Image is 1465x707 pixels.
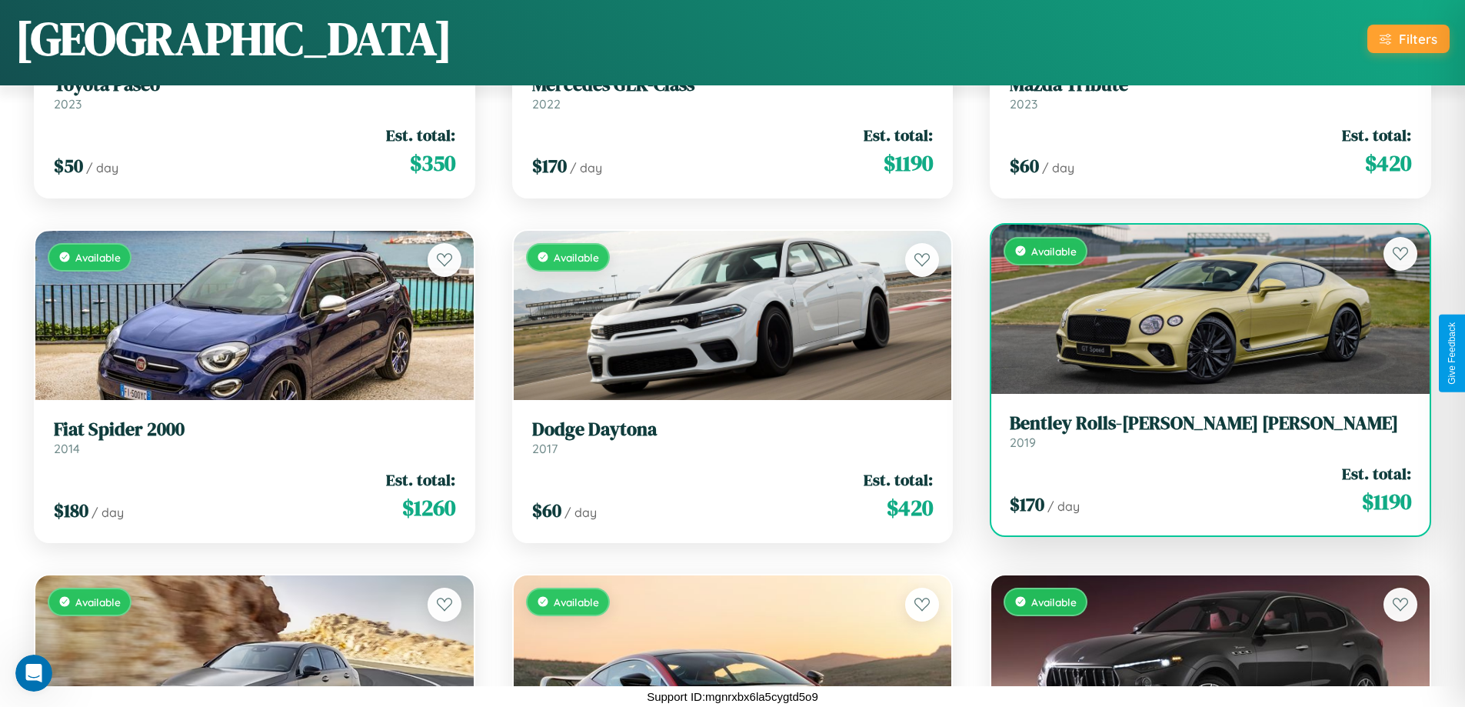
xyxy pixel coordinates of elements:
span: Available [1031,595,1077,609]
span: $ 60 [532,498,561,523]
span: Est. total: [386,469,455,491]
span: $ 350 [410,148,455,178]
iframe: Intercom live chat [15,655,52,692]
span: Est. total: [386,124,455,146]
span: $ 60 [1010,153,1039,178]
span: Est. total: [1342,462,1411,485]
a: Bentley Rolls-[PERSON_NAME] [PERSON_NAME]2019 [1010,412,1411,450]
div: Filters [1399,31,1437,47]
h1: [GEOGRAPHIC_DATA] [15,7,452,70]
span: 2017 [532,441,558,456]
a: Mercedes GLK-Class2022 [532,74,934,112]
h3: Toyota Paseo [54,74,455,96]
div: Give Feedback [1447,322,1457,385]
a: Toyota Paseo2023 [54,74,455,112]
span: Available [75,251,121,264]
span: $ 1190 [884,148,933,178]
span: 2023 [54,96,82,112]
span: 2023 [1010,96,1037,112]
span: $ 50 [54,153,83,178]
span: 2019 [1010,435,1036,450]
span: Est. total: [864,124,933,146]
h3: Mercedes GLK-Class [532,74,934,96]
a: Dodge Daytona2017 [532,419,934,456]
span: $ 1260 [402,492,455,523]
h3: Mazda Tribute [1010,74,1411,96]
span: $ 1190 [1362,486,1411,517]
span: / day [1042,160,1074,175]
p: Support ID: mgnrxbx6la5cygtd5o9 [647,686,818,707]
span: $ 170 [1010,492,1044,517]
span: 2022 [532,96,561,112]
span: $ 420 [1365,148,1411,178]
span: / day [1047,499,1080,514]
span: / day [564,505,597,520]
button: Filters [1367,25,1450,53]
span: Est. total: [864,469,933,491]
a: Fiat Spider 20002014 [54,419,455,456]
span: Available [554,595,599,609]
span: 2014 [54,441,80,456]
span: Available [554,251,599,264]
span: $ 180 [54,498,88,523]
span: / day [92,505,124,520]
a: Mazda Tribute2023 [1010,74,1411,112]
span: $ 170 [532,153,567,178]
span: Available [75,595,121,609]
span: / day [86,160,118,175]
h3: Dodge Daytona [532,419,934,441]
span: Est. total: [1342,124,1411,146]
h3: Bentley Rolls-[PERSON_NAME] [PERSON_NAME] [1010,412,1411,435]
span: / day [570,160,602,175]
span: $ 420 [887,492,933,523]
h3: Fiat Spider 2000 [54,419,455,441]
span: Available [1031,245,1077,258]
